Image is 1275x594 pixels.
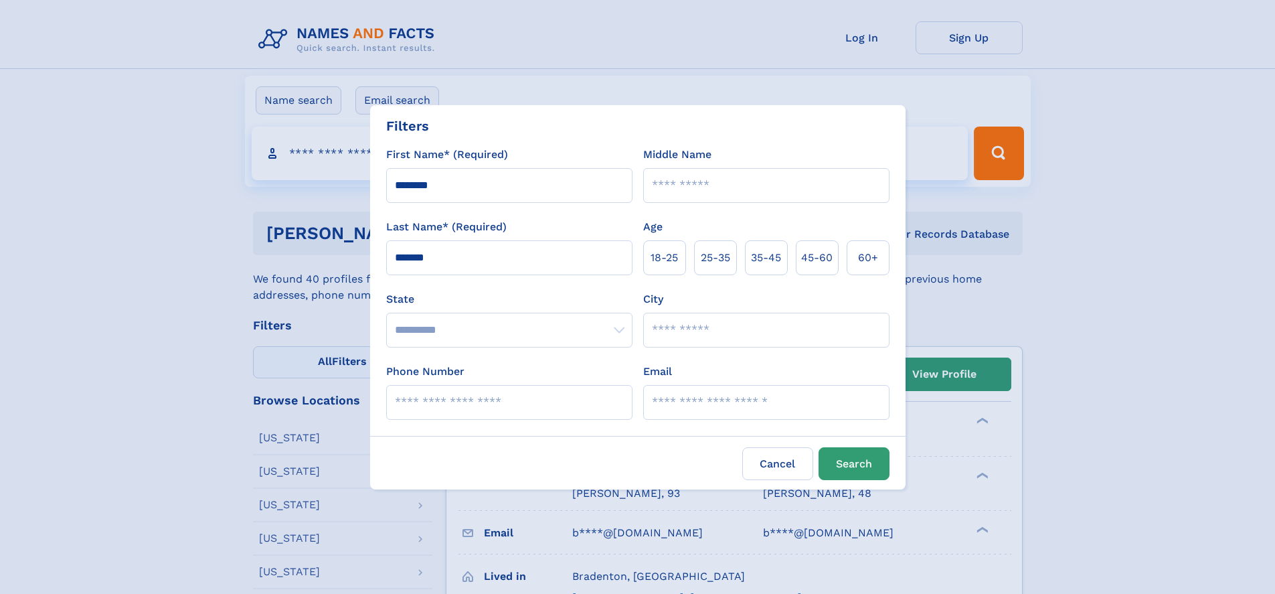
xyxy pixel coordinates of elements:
[386,291,632,307] label: State
[819,447,889,480] button: Search
[643,364,672,380] label: Email
[742,447,813,480] label: Cancel
[386,364,464,380] label: Phone Number
[386,116,429,136] div: Filters
[801,250,833,266] span: 45‑60
[386,219,507,235] label: Last Name* (Required)
[858,250,878,266] span: 60+
[701,250,730,266] span: 25‑35
[651,250,678,266] span: 18‑25
[386,147,508,163] label: First Name* (Required)
[643,147,711,163] label: Middle Name
[643,291,663,307] label: City
[751,250,781,266] span: 35‑45
[643,219,663,235] label: Age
